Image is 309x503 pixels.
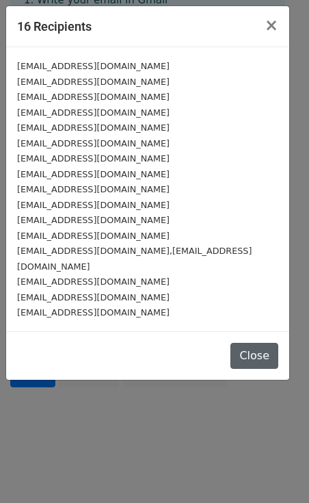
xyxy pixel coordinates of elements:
button: Close [254,6,289,44]
small: [EMAIL_ADDRESS][DOMAIN_NAME] [17,215,170,225]
h5: 16 Recipients [17,17,92,36]
small: [EMAIL_ADDRESS][DOMAIN_NAME] [17,169,170,179]
small: [EMAIL_ADDRESS][DOMAIN_NAME] [17,138,170,149]
small: [EMAIL_ADDRESS][DOMAIN_NAME] [17,77,170,87]
span: × [265,16,278,35]
iframe: Chat Widget [241,437,309,503]
small: [EMAIL_ADDRESS][DOMAIN_NAME] [17,122,170,133]
small: [EMAIL_ADDRESS][DOMAIN_NAME] [17,200,170,210]
small: [EMAIL_ADDRESS][DOMAIN_NAME] [17,292,170,302]
small: [EMAIL_ADDRESS][DOMAIN_NAME] [17,276,170,287]
small: [EMAIL_ADDRESS][DOMAIN_NAME] [17,184,170,194]
small: [EMAIL_ADDRESS][DOMAIN_NAME] [17,61,170,71]
small: [EMAIL_ADDRESS][DOMAIN_NAME] [17,153,170,164]
small: [EMAIL_ADDRESS][DOMAIN_NAME] [17,92,170,102]
small: [EMAIL_ADDRESS][DOMAIN_NAME] [17,107,170,118]
button: Close [230,343,278,369]
small: [EMAIL_ADDRESS][DOMAIN_NAME] [17,307,170,318]
div: 聊天小工具 [241,437,309,503]
small: [EMAIL_ADDRESS][DOMAIN_NAME],[EMAIL_ADDRESS][DOMAIN_NAME] [17,246,252,272]
small: [EMAIL_ADDRESS][DOMAIN_NAME] [17,231,170,241]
